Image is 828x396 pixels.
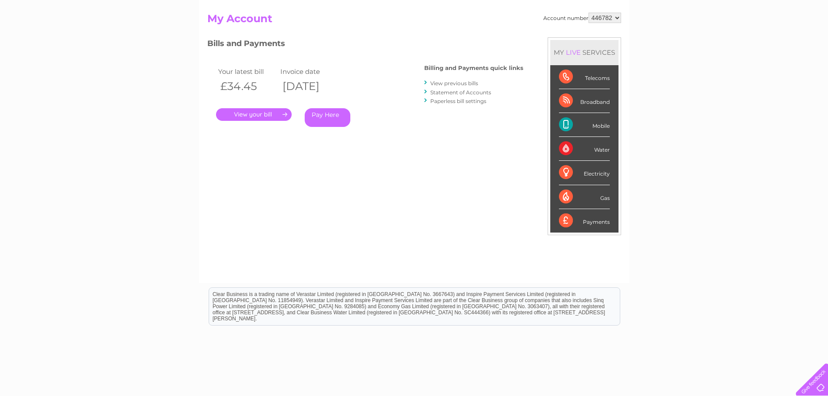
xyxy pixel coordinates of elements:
div: Electricity [559,161,610,185]
div: Mobile [559,113,610,137]
div: Telecoms [559,65,610,89]
a: Water [675,37,692,43]
div: Water [559,137,610,161]
img: logo.png [29,23,73,49]
a: Statement of Accounts [430,89,491,96]
a: 0333 014 3131 [664,4,724,15]
td: Invoice date [278,66,341,77]
h2: My Account [207,13,621,29]
th: £34.45 [216,77,279,95]
a: Energy [697,37,716,43]
div: Account number [543,13,621,23]
a: Contact [770,37,791,43]
div: MY SERVICES [550,40,619,65]
td: Your latest bill [216,66,279,77]
a: Pay Here [305,108,350,127]
h4: Billing and Payments quick links [424,65,523,71]
a: Paperless bill settings [430,98,486,104]
div: Broadband [559,89,610,113]
a: Telecoms [721,37,747,43]
div: Gas [559,185,610,209]
div: Clear Business is a trading name of Verastar Limited (registered in [GEOGRAPHIC_DATA] No. 3667643... [209,5,620,42]
a: View previous bills [430,80,478,87]
div: LIVE [564,48,582,57]
h3: Bills and Payments [207,37,523,53]
a: Log out [799,37,820,43]
a: . [216,108,292,121]
div: Payments [559,209,610,233]
a: Blog [752,37,765,43]
th: [DATE] [278,77,341,95]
